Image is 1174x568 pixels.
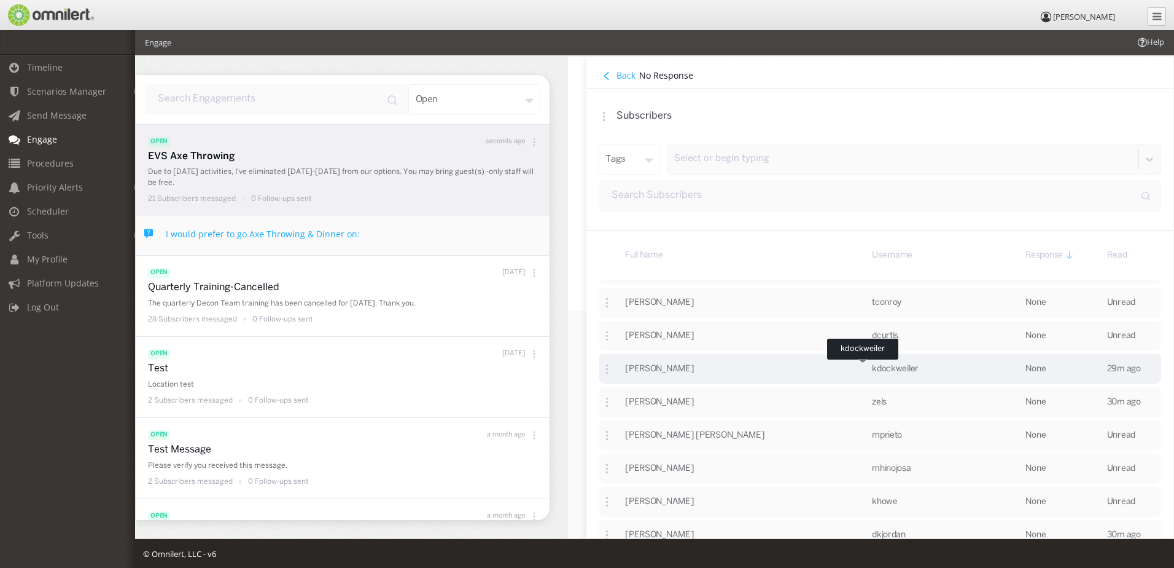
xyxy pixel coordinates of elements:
[27,229,49,241] span: Tools
[625,299,694,307] span: [PERSON_NAME]
[148,443,543,457] p: Test Message
[148,298,543,309] p: The quarterly Decon Team training has been cancelled for [DATE]. Thank you.
[1107,299,1135,307] span: Unread
[148,137,170,147] span: open
[248,395,309,406] p: 0 Follow-ups sent
[599,144,660,175] div: tags
[148,362,543,376] p: Test
[1026,332,1046,340] span: None
[1053,11,1115,22] span: [PERSON_NAME]
[1107,465,1135,473] span: Unread
[1026,498,1046,506] span: None
[625,465,694,473] span: [PERSON_NAME]
[1107,248,1127,261] span: Read
[872,498,898,506] span: khowe
[872,531,906,539] span: dkjordan
[502,349,525,359] p: [DATE]
[27,133,57,145] span: Engage
[1107,432,1135,440] span: Unread
[248,476,309,487] p: 0 Follow-ups sent
[599,181,1161,211] input: input
[27,205,69,217] span: Scheduler
[616,69,636,81] h4: Back
[599,69,639,82] button: Back
[616,109,1161,124] p: Subscribers
[487,511,525,521] p: a month ago
[145,37,171,49] li: Engage
[148,349,170,359] span: open
[252,314,313,325] p: 0 Follow-ups sent
[1026,531,1046,539] span: None
[625,365,694,373] span: [PERSON_NAME]
[28,9,53,20] span: Help
[148,150,543,164] p: EVS Axe Throwing
[148,379,543,390] p: Location test
[625,332,694,340] span: [PERSON_NAME]
[27,85,106,97] span: Scenarios Manager
[1136,36,1164,48] span: Help
[1026,465,1046,473] span: None
[1026,299,1046,307] span: None
[1107,498,1135,506] span: Unread
[872,398,887,406] span: zels
[1148,7,1166,26] a: Collapse Menu
[27,157,74,169] span: Procedures
[148,194,236,204] p: 21 Subscribers messaged
[145,84,408,115] input: input
[1026,365,1046,373] span: None
[486,137,525,147] p: seconds ago
[148,395,233,406] p: 2 Subscribers messaged
[872,332,898,340] span: dcurtis
[625,248,663,261] span: Full Name
[27,61,63,73] span: Timeline
[872,365,919,373] span: kdockweiler
[872,465,911,473] span: mhinojosa
[625,398,694,406] span: [PERSON_NAME]
[251,194,312,204] p: 0 Follow-ups sent
[408,84,540,115] div: open
[625,531,694,539] span: [PERSON_NAME]
[1026,398,1046,406] span: None
[166,228,360,240] h4: I would prefer to go Axe Throwing & Dinner on:
[27,277,99,289] span: Platform Updates
[148,268,170,278] span: open
[6,4,94,26] img: Omnilert
[1107,531,1141,539] span: 30m ago
[625,498,694,506] span: [PERSON_NAME]
[502,268,525,278] p: [DATE]
[148,460,543,471] p: Please verify you received this message.
[143,548,216,559] span: © Omnilert, LLC - v6
[27,109,87,121] span: Send Message
[1026,248,1063,261] span: Response
[148,281,543,295] p: Quarterly Training-Cancelled
[872,299,901,307] span: tconroy
[639,69,1161,82] h4: No Response
[1107,332,1135,340] span: Unread
[872,248,912,261] span: Username
[27,181,83,193] span: Priority Alerts
[625,432,764,440] span: [PERSON_NAME] [PERSON_NAME]
[148,511,170,521] span: open
[1107,365,1141,373] span: 29m ago
[148,167,543,187] p: Due to [DATE] activities, I've eliminated [DATE]-[DATE] from our options. You may bring guest(s) ...
[1026,432,1046,440] span: None
[487,430,525,440] p: a month ago
[27,301,59,313] span: Log Out
[148,314,237,325] p: 28 Subscribers messaged
[148,430,170,440] span: open
[27,253,68,265] span: My Profile
[1107,398,1141,406] span: 30m ago
[148,476,233,487] p: 2 Subscribers messaged
[872,432,902,440] span: mprieto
